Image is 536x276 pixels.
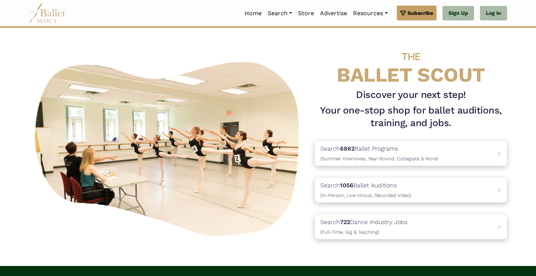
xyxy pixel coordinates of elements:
[317,6,350,21] a: Advertise
[320,229,379,235] span: (Full-Time, Gig & Teaching)
[320,181,411,200] p: Search Ballet Auditions
[402,50,420,63] span: THE
[320,144,438,163] p: Search Ballet Programs
[497,223,501,230] span: >
[295,6,317,21] a: Store
[320,217,408,236] p: Search Dance Industry Jobs
[408,9,433,17] span: Subscribe
[480,6,507,21] a: Log In
[497,150,501,157] span: >
[320,156,438,161] span: (Summer Intensives, Year-Round, Collegiate & More)
[315,104,507,129] h1: Your one-stop shop for ballet auditions, training, and jobs.
[320,193,411,198] span: (In-Person, Live Virtual, Recorded Video)
[442,6,474,21] a: Sign Up
[315,141,507,166] a: Search6862Ballet Programs(Summer Intensives, Year-Round, Collegiate & More)>
[315,178,507,203] a: Search1056Ballet Auditions(In-Person, Live Virtual, Recorded Video) >
[340,218,350,226] b: 722
[497,187,501,194] span: >
[350,6,390,21] a: Resources
[265,6,295,21] a: Search
[397,6,437,20] a: Subscribe
[340,182,353,189] b: 1056
[29,54,309,240] img: A group of ballerinas talking to each other in a ballet studio
[400,9,406,17] img: gem.svg
[340,145,354,152] b: 6862
[315,89,507,101] h3: Discover your next step!
[242,6,265,21] a: Home
[315,214,507,239] a: Search722Dance Industry Jobs(Full-Time, Gig & Teaching) >
[315,43,507,86] h4: BALLET SCOUT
